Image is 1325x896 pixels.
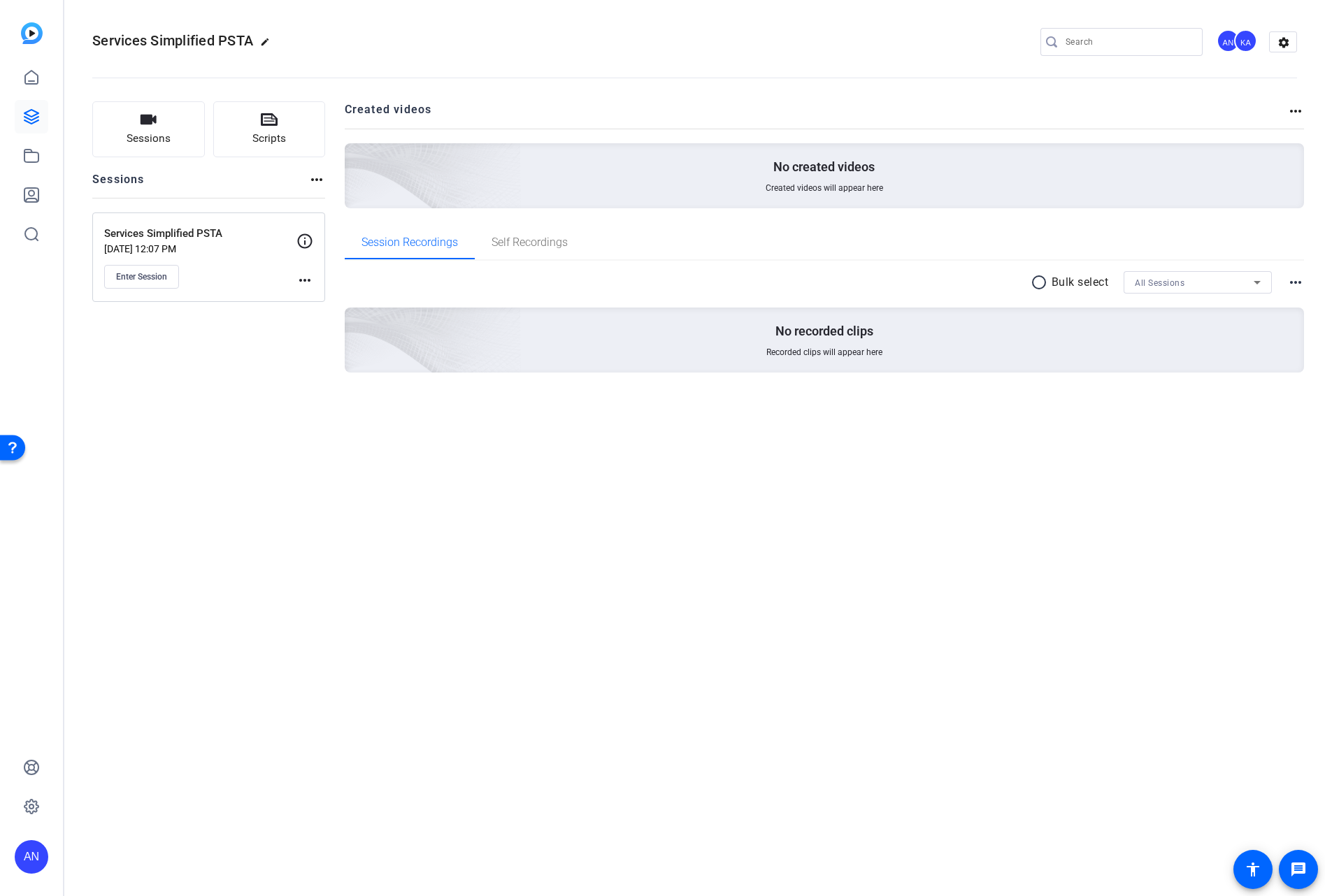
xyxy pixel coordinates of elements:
[92,171,145,198] h2: Sessions
[260,37,277,54] mat-icon: edit
[361,237,458,248] span: Session Recordings
[1270,32,1298,53] mat-icon: settings
[104,243,296,254] p: [DATE] 12:07 PM
[296,272,313,289] mat-icon: more_horiz
[252,131,286,147] span: Scripts
[92,32,253,49] span: Services Simplified PSTA
[1245,861,1261,878] mat-icon: accessibility
[766,347,882,358] span: Recorded clips will appear here
[766,182,883,194] span: Created videos will appear here
[1287,103,1304,120] mat-icon: more_horiz
[92,101,205,157] button: Sessions
[116,271,167,282] span: Enter Session
[1066,34,1191,50] input: Search
[21,22,43,44] img: blue-gradient.svg
[1031,274,1052,291] mat-icon: radio_button_unchecked
[15,840,48,874] div: AN
[308,171,325,188] mat-icon: more_horiz
[1217,29,1240,52] div: AN
[188,5,522,308] img: Creted videos background
[1290,861,1307,878] mat-icon: message
[345,101,1288,129] h2: Created videos
[773,159,875,175] p: No created videos
[104,265,179,289] button: Enter Session
[1234,29,1257,52] div: KA
[104,226,296,242] p: Services Simplified PSTA
[492,237,568,248] span: Self Recordings
[1135,278,1184,288] span: All Sessions
[1234,29,1259,54] ngx-avatar: Kristi Amick
[188,169,522,472] img: embarkstudio-empty-session.png
[775,323,873,340] p: No recorded clips
[1217,29,1241,54] ngx-avatar: Adrian Nuno
[213,101,326,157] button: Scripts
[1052,274,1109,291] p: Bulk select
[127,131,171,147] span: Sessions
[1287,274,1304,291] mat-icon: more_horiz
